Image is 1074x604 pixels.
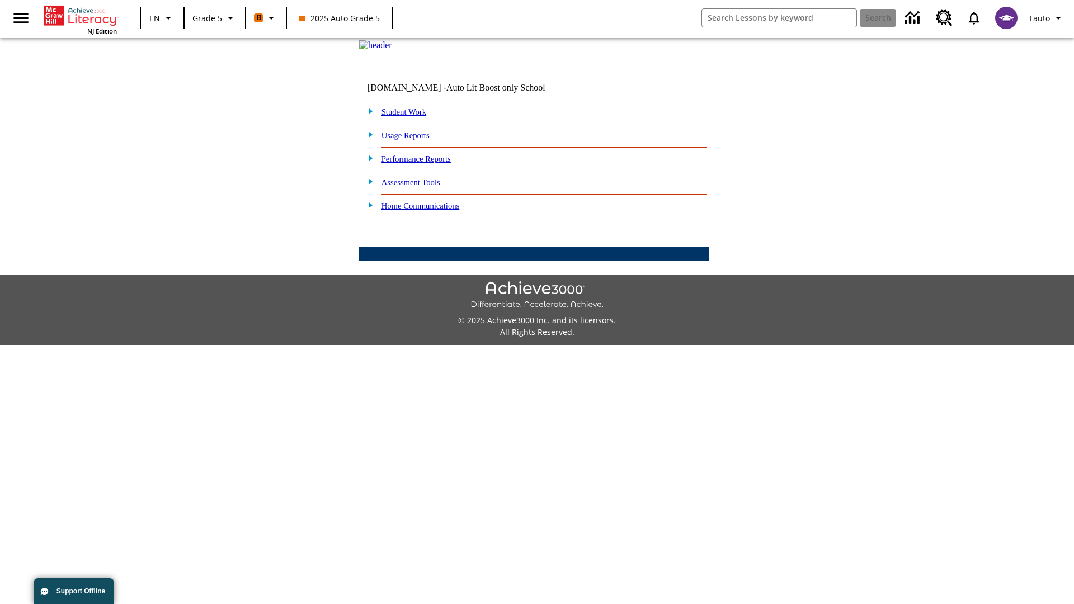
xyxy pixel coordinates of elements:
a: Usage Reports [381,131,430,140]
button: Grade: Grade 5, Select a grade [188,8,242,28]
span: 2025 Auto Grade 5 [299,12,380,24]
span: B [256,11,261,25]
a: Data Center [898,3,929,34]
span: EN [149,12,160,24]
button: Profile/Settings [1024,8,1070,28]
button: Open side menu [4,2,37,35]
img: avatar image [995,7,1018,29]
a: Student Work [381,107,426,116]
button: Support Offline [34,578,114,604]
div: Home [44,3,117,35]
img: Achieve3000 Differentiate Accelerate Achieve [470,281,604,310]
a: Assessment Tools [381,178,440,187]
span: NJ Edition [87,27,117,35]
img: plus.gif [362,153,374,163]
button: Select a new avatar [988,3,1024,32]
a: Home Communications [381,201,460,210]
img: plus.gif [362,129,374,139]
span: Tauto [1029,12,1050,24]
a: Resource Center, Will open in new tab [929,3,959,33]
input: search field [702,9,856,27]
img: plus.gif [362,176,374,186]
img: header [359,40,392,50]
img: plus.gif [362,200,374,210]
button: Language: EN, Select a language [144,8,180,28]
nobr: Auto Lit Boost only School [446,83,545,92]
a: Notifications [959,3,988,32]
td: [DOMAIN_NAME] - [368,83,573,93]
span: Support Offline [56,587,105,595]
img: plus.gif [362,106,374,116]
a: Performance Reports [381,154,451,163]
button: Boost Class color is orange. Change class color [249,8,282,28]
span: Grade 5 [192,12,222,24]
